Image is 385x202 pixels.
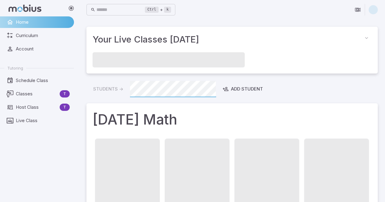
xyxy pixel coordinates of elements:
span: Account [16,46,70,52]
span: T [60,104,70,110]
span: Tutoring [7,65,23,71]
span: T [60,91,70,97]
h1: [DATE] Math [93,109,372,130]
span: Curriculum [16,32,70,39]
span: Home [16,19,70,26]
div: Add Student [222,86,263,92]
span: Classes [16,91,57,97]
kbd: Ctrl [145,7,159,13]
span: Live Class [16,117,70,124]
span: Host Class [16,104,57,111]
button: Join in Zoom Client [352,4,363,15]
img: triangle.png [369,5,378,14]
kbd: k [164,7,171,13]
button: collapse [361,33,372,43]
span: Your Live Classes [DATE] [93,33,361,46]
span: Schedule Class [16,77,70,84]
div: + [145,6,171,13]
